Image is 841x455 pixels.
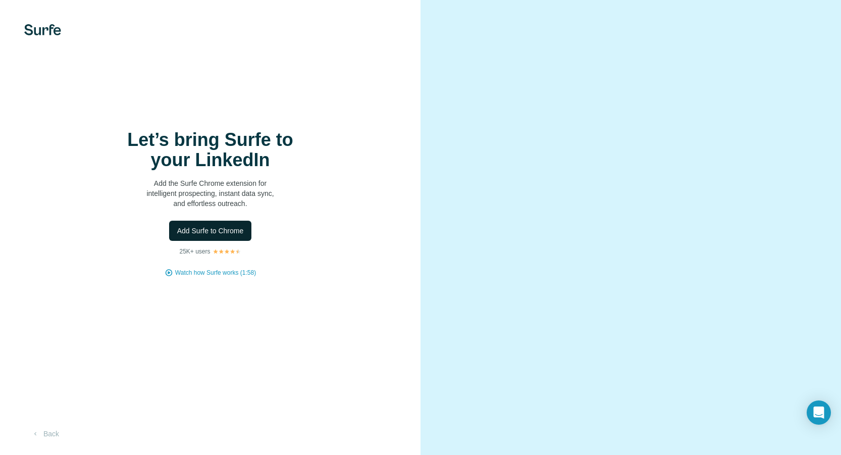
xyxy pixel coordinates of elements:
[177,226,244,236] span: Add Surfe to Chrome
[110,130,311,170] h1: Let’s bring Surfe to your LinkedIn
[110,178,311,209] p: Add the Surfe Chrome extension for intelligent prospecting, instant data sync, and effortless out...
[24,24,61,35] img: Surfe's logo
[24,425,66,443] button: Back
[213,248,241,255] img: Rating Stars
[175,268,256,277] button: Watch how Surfe works (1:58)
[169,221,252,241] button: Add Surfe to Chrome
[807,400,831,425] div: Open Intercom Messenger
[179,247,210,256] p: 25K+ users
